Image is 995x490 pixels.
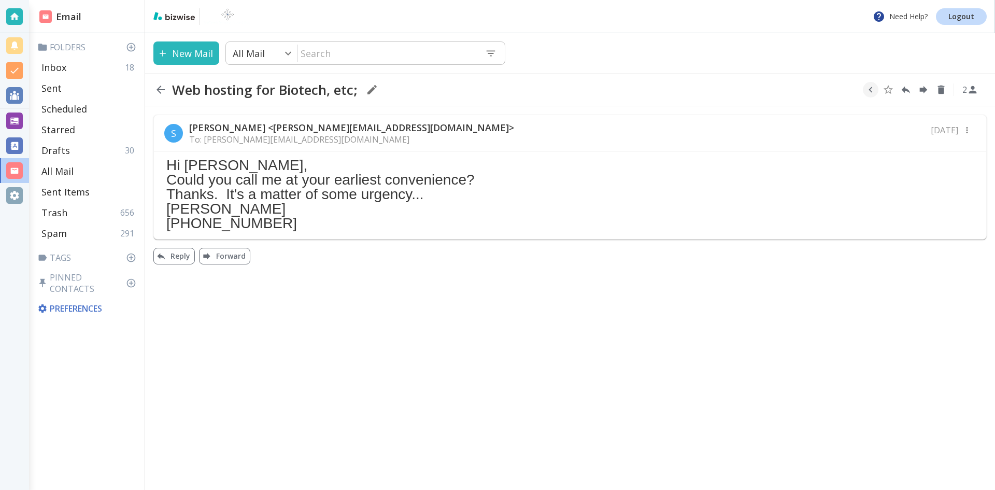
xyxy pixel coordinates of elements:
[154,115,986,152] div: S[PERSON_NAME] <[PERSON_NAME][EMAIL_ADDRESS][DOMAIN_NAME]>To: [PERSON_NAME][EMAIL_ADDRESS][DOMAIN...
[933,82,949,97] button: Delete
[153,248,195,264] button: Reply
[172,81,358,98] h2: Web hosting for Biotech, etc;
[37,272,140,295] p: Pinned Contacts
[171,127,176,139] p: S
[873,10,928,23] p: Need Help?
[189,121,514,134] p: [PERSON_NAME] <[PERSON_NAME][EMAIL_ADDRESS][DOMAIN_NAME]>
[37,140,140,161] div: Drafts30
[41,165,74,177] p: All Mail
[35,299,140,318] div: Preferences
[41,227,67,240] p: Spam
[153,12,195,20] img: bizwise
[41,123,75,136] p: Starred
[936,8,987,25] a: Logout
[199,248,250,264] button: Forward
[125,62,138,73] p: 18
[37,202,140,223] div: Trash656
[898,82,914,97] button: Reply
[189,134,514,145] p: To: [PERSON_NAME][EMAIL_ADDRESS][DOMAIN_NAME]
[298,43,477,64] input: Search
[41,206,67,219] p: Trash
[204,8,251,25] img: BioTech International
[37,181,140,202] div: Sent Items
[39,10,52,23] img: DashboardSidebarEmail.svg
[37,41,140,53] p: Folders
[120,207,138,218] p: 656
[37,161,140,181] div: All Mail
[120,228,138,239] p: 291
[41,144,70,157] p: Drafts
[37,57,140,78] div: Inbox18
[931,124,958,136] p: [DATE]
[125,145,138,156] p: 30
[37,223,140,244] div: Spam291
[37,119,140,140] div: Starred
[37,99,140,119] div: Scheduled
[37,78,140,99] div: Sent
[948,13,974,20] p: Logout
[233,47,265,60] p: All Mail
[41,103,87,115] p: Scheduled
[41,61,66,74] p: Inbox
[962,84,967,95] p: 2
[41,186,90,198] p: Sent Items
[41,82,62,94] p: Sent
[153,41,219,65] button: New Mail
[39,10,81,24] h2: Email
[958,77,983,102] button: See Participants
[916,82,931,97] button: Forward
[37,303,138,314] p: Preferences
[37,252,140,263] p: Tags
